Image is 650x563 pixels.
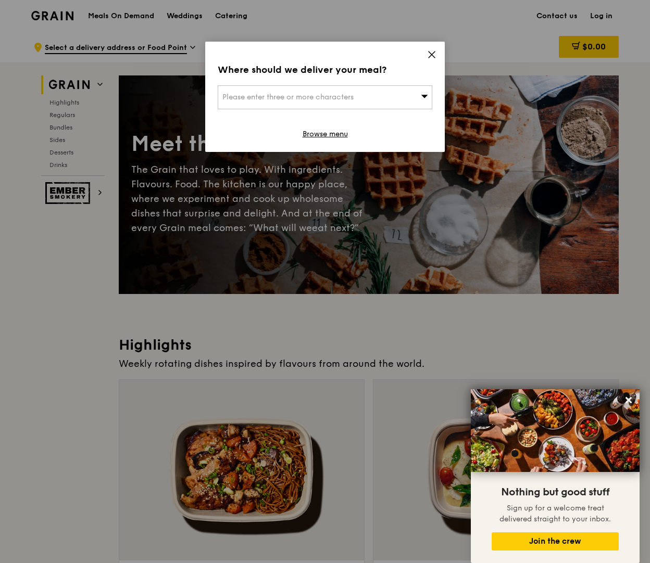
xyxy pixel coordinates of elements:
span: Nothing but good stuff [501,486,609,498]
div: Where should we deliver your meal? [218,62,432,77]
span: Please enter three or more characters [222,93,354,101]
span: Sign up for a welcome treat delivered straight to your inbox. [499,504,611,523]
button: Join the crew [492,532,619,551]
a: Browse menu [303,129,348,139]
button: Close [620,392,637,408]
img: DSC07876-Edit02-Large.jpeg [471,389,640,472]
